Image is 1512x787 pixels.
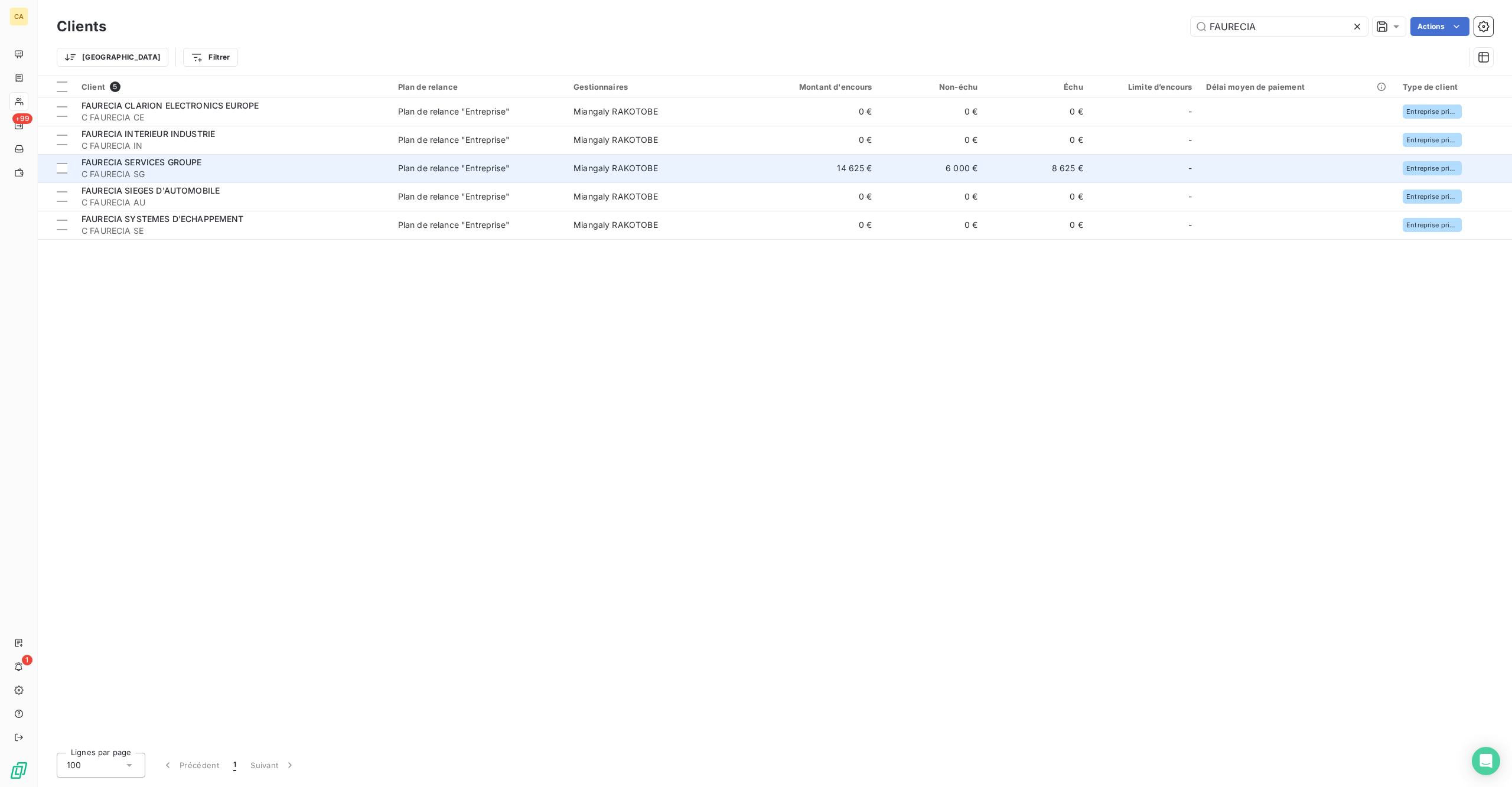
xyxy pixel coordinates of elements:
td: 0 € [738,97,879,126]
span: 1 [233,759,236,771]
td: 0 € [738,182,879,211]
span: Entreprise privée [1406,193,1458,200]
div: Plan de relance "Entreprise" [398,106,510,117]
td: 0 € [985,97,1090,126]
div: Gestionnaires [573,82,731,92]
td: 0 € [879,182,985,211]
div: Plan de relance "Entreprise" [398,162,510,174]
span: FAURECIA CLARION ELECTRONICS EUROPE [82,100,259,110]
h3: Clients [57,16,106,37]
button: Suivant [243,753,303,778]
span: C FAURECIA SG [82,168,384,180]
div: Plan de relance "Entreprise" [398,191,510,203]
span: Client [82,82,105,92]
input: Rechercher [1191,17,1368,36]
span: Miangaly RAKOTOBE [573,191,658,201]
td: 0 € [879,126,985,154]
span: FAURECIA SYSTEMES D'ECHAPPEMENT [82,214,244,224]
td: 6 000 € [879,154,985,182]
td: 0 € [985,182,1090,211]
span: 1 [22,655,32,665]
td: 0 € [879,97,985,126]
td: 8 625 € [985,154,1090,182]
button: [GEOGRAPHIC_DATA] [57,48,168,67]
span: Miangaly RAKOTOBE [573,106,658,116]
span: FAURECIA SIEGES D'AUTOMOBILE [82,185,220,195]
button: 1 [226,753,243,778]
button: Précédent [155,753,226,778]
div: Délai moyen de paiement [1206,82,1389,92]
button: Filtrer [183,48,237,67]
div: Plan de relance "Entreprise" [398,219,510,231]
span: Entreprise privée [1406,108,1458,115]
span: - [1188,162,1192,174]
span: - [1188,191,1192,203]
span: C FAURECIA IN [82,140,384,152]
span: FAURECIA INTERIEUR INDUSTRIE [82,129,215,139]
td: 0 € [738,211,879,239]
button: Actions [1410,17,1469,36]
span: C FAURECIA AU [82,197,384,208]
span: Miangaly RAKOTOBE [573,220,658,230]
span: FAURECIA SERVICES GROUPE [82,157,202,167]
div: Plan de relance [398,82,559,92]
span: Entreprise privée [1406,136,1458,143]
img: Logo LeanPay [9,761,28,780]
span: Miangaly RAKOTOBE [573,163,658,173]
div: Plan de relance "Entreprise" [398,134,510,146]
span: 5 [110,81,120,92]
span: C FAURECIA CE [82,112,384,123]
span: 100 [67,759,81,771]
div: Limite d’encours [1097,82,1192,92]
div: Open Intercom Messenger [1472,747,1500,775]
div: Type de client [1403,82,1505,92]
td: 0 € [879,211,985,239]
div: Échu [992,82,1083,92]
span: +99 [12,113,32,124]
td: 0 € [985,211,1090,239]
span: Entreprise privée [1406,221,1458,228]
span: Miangaly RAKOTOBE [573,135,658,145]
span: - [1188,106,1192,117]
td: 0 € [985,126,1090,154]
div: Montant d'encours [745,82,872,92]
span: - [1188,219,1192,231]
span: - [1188,134,1192,146]
div: Non-échu [887,82,978,92]
span: C FAURECIA SE [82,225,384,237]
td: 0 € [738,126,879,154]
div: CA [9,7,28,26]
td: 14 625 € [738,154,879,182]
span: Entreprise privée [1406,165,1458,172]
